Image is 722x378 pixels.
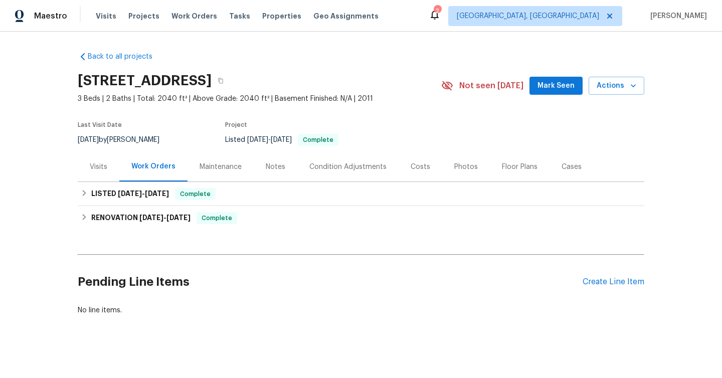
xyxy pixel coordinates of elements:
[78,134,171,146] div: by [PERSON_NAME]
[78,94,441,104] span: 3 Beds | 2 Baths | Total: 2040 ft² | Above Grade: 2040 ft² | Basement Finished: N/A | 2011
[309,162,387,172] div: Condition Adjustments
[212,72,230,90] button: Copy Address
[200,162,242,172] div: Maintenance
[529,77,583,95] button: Mark Seen
[454,162,478,172] div: Photos
[78,206,644,230] div: RENOVATION [DATE]-[DATE]Complete
[78,76,212,86] h2: [STREET_ADDRESS]
[34,11,67,21] span: Maestro
[271,136,292,143] span: [DATE]
[646,11,707,21] span: [PERSON_NAME]
[597,80,636,92] span: Actions
[502,162,537,172] div: Floor Plans
[166,214,191,221] span: [DATE]
[131,161,175,171] div: Work Orders
[96,11,116,21] span: Visits
[459,81,523,91] span: Not seen [DATE]
[78,52,174,62] a: Back to all projects
[247,136,292,143] span: -
[313,11,379,21] span: Geo Assignments
[78,122,122,128] span: Last Visit Date
[91,188,169,200] h6: LISTED
[562,162,582,172] div: Cases
[171,11,217,21] span: Work Orders
[90,162,107,172] div: Visits
[91,212,191,224] h6: RENOVATION
[583,277,644,287] div: Create Line Item
[139,214,191,221] span: -
[198,213,236,223] span: Complete
[145,190,169,197] span: [DATE]
[78,259,583,305] h2: Pending Line Items
[78,305,644,315] div: No line items.
[78,182,644,206] div: LISTED [DATE]-[DATE]Complete
[139,214,163,221] span: [DATE]
[262,11,301,21] span: Properties
[299,137,337,143] span: Complete
[229,13,250,20] span: Tasks
[176,189,215,199] span: Complete
[434,6,441,16] div: 2
[537,80,575,92] span: Mark Seen
[78,136,99,143] span: [DATE]
[118,190,169,197] span: -
[128,11,159,21] span: Projects
[118,190,142,197] span: [DATE]
[225,136,338,143] span: Listed
[411,162,430,172] div: Costs
[589,77,644,95] button: Actions
[225,122,247,128] span: Project
[247,136,268,143] span: [DATE]
[457,11,599,21] span: [GEOGRAPHIC_DATA], [GEOGRAPHIC_DATA]
[266,162,285,172] div: Notes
